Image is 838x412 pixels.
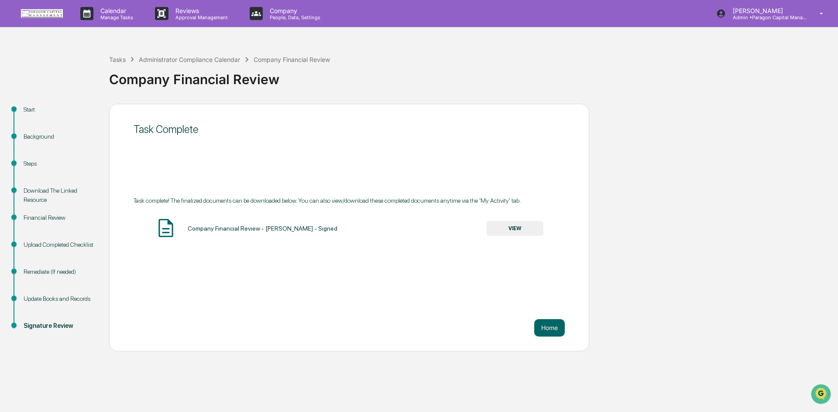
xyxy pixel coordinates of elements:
[5,106,60,122] a: 🖐️Preclearance
[109,65,834,87] div: Company Financial Review
[24,321,95,330] div: Signature Review
[62,147,106,154] a: Powered byPylon
[17,126,55,135] span: Data Lookup
[5,123,58,139] a: 🔎Data Lookup
[24,105,95,114] div: Start
[9,127,16,134] div: 🔎
[24,159,95,168] div: Steps
[30,67,143,75] div: Start new chat
[134,197,565,204] div: Task complete! The finalized documents can be downloaded below. You can also view/download these ...
[24,186,95,204] div: Download The Linked Resource
[726,14,807,20] p: Admin • Paragon Capital Management
[254,56,330,63] div: Company Financial Review
[24,294,95,303] div: Update Books and Records
[263,7,325,14] p: Company
[24,267,95,276] div: Remediate (If needed)
[93,14,137,20] p: Manage Tasks
[9,18,159,32] p: How can we help?
[72,110,108,119] span: Attestations
[139,56,240,63] div: Administrator Compliance Calendar
[148,69,159,80] button: Start new chat
[134,123,565,136] div: Task Complete
[9,67,24,82] img: 1746055101610-c473b297-6a78-478c-a979-82029cc54cd1
[24,213,95,222] div: Financial Review
[168,14,232,20] p: Approval Management
[726,7,807,14] p: [PERSON_NAME]
[188,225,337,232] div: Company Financial Review - [PERSON_NAME] - Signed
[534,319,565,337] button: Home
[30,75,110,82] div: We're available if you need us!
[63,111,70,118] div: 🗄️
[155,217,177,239] img: Document Icon
[810,383,834,407] iframe: Open customer support
[21,9,63,18] img: logo
[60,106,112,122] a: 🗄️Attestations
[263,14,325,20] p: People, Data, Settings
[93,7,137,14] p: Calendar
[168,7,232,14] p: Reviews
[487,221,543,236] button: VIEW
[24,240,95,249] div: Upload Completed Checklist
[109,56,126,63] div: Tasks
[17,110,56,119] span: Preclearance
[87,148,106,154] span: Pylon
[24,132,95,141] div: Background
[9,111,16,118] div: 🖐️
